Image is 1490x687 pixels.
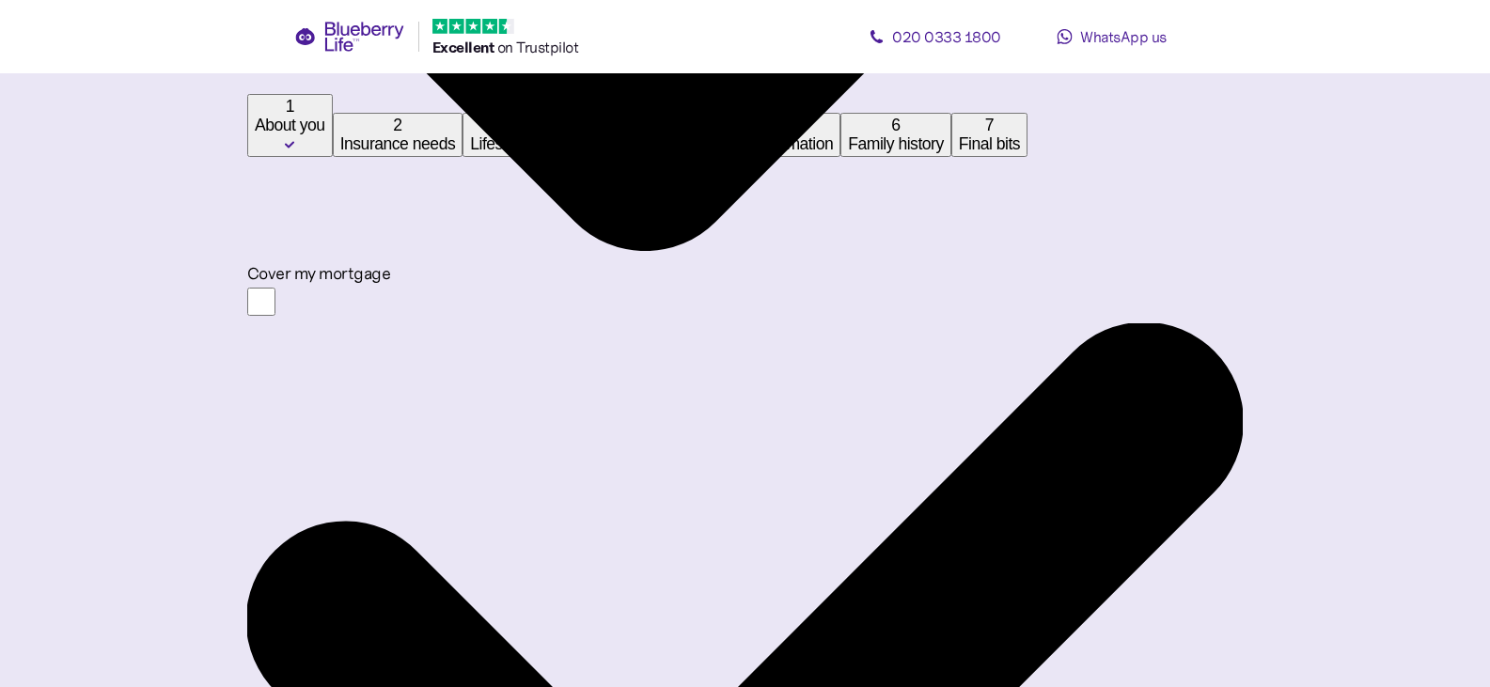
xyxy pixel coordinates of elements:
[497,38,579,56] span: on Trustpilot
[851,18,1020,55] a: 020 0333 1800
[1080,27,1167,46] span: WhatsApp us
[1027,18,1197,55] a: WhatsApp us
[247,259,1243,288] label: Cover my mortgage
[892,27,1001,46] span: 020 0333 1800
[432,38,497,56] span: Excellent ️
